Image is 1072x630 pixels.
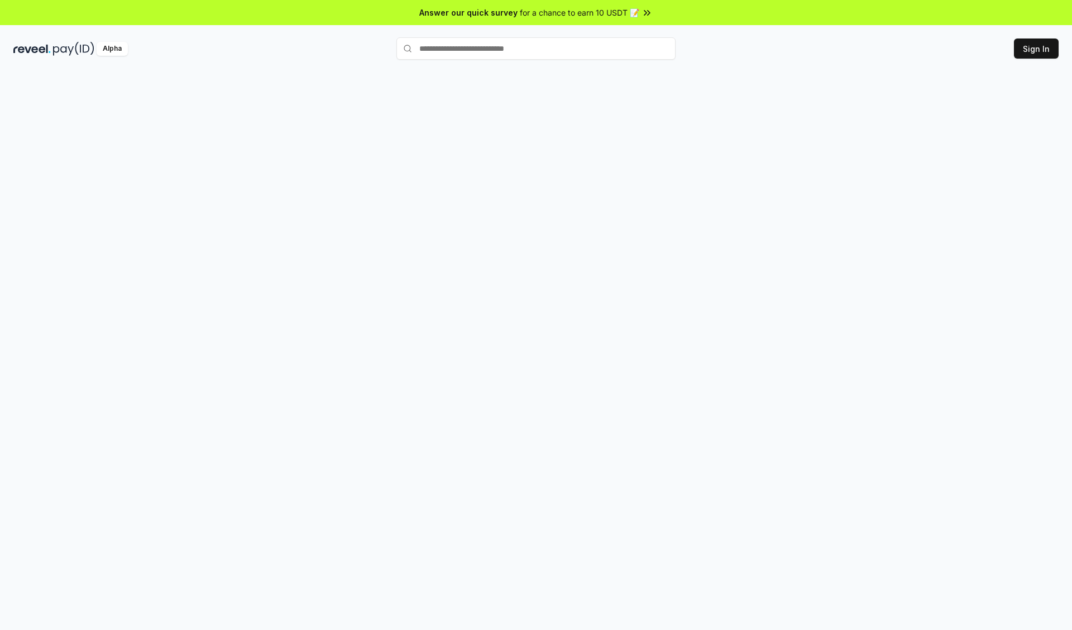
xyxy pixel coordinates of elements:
button: Sign In [1014,39,1059,59]
div: Alpha [97,42,128,56]
span: for a chance to earn 10 USDT 📝 [520,7,639,18]
img: reveel_dark [13,42,51,56]
span: Answer our quick survey [419,7,518,18]
img: pay_id [53,42,94,56]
